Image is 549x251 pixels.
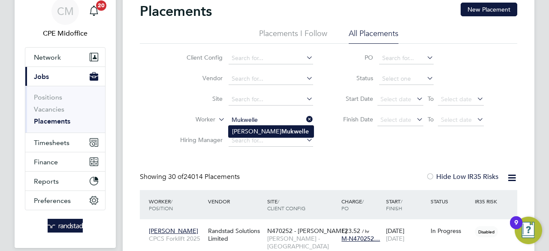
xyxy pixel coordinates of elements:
button: Reports [25,172,105,191]
span: CPCS Forklift 2025 [149,235,204,242]
input: Search for... [229,135,313,147]
span: To [425,93,436,104]
span: / Finish [386,198,402,212]
img: randstad-logo-retina.png [48,219,83,233]
button: Timesheets [25,133,105,152]
button: New Placement [461,3,517,16]
div: 9 [514,223,518,234]
span: £23.52 [341,227,360,235]
span: CM [57,6,74,17]
li: [PERSON_NAME] [229,126,314,137]
span: Disabled [475,226,498,237]
div: [DATE] [384,223,428,247]
span: 24014 Placements [168,172,240,181]
div: Showing [140,172,241,181]
span: Select date [441,116,472,124]
span: / PO [341,198,364,212]
button: Finance [25,152,105,171]
span: Reports [34,177,59,185]
input: Search for... [379,52,434,64]
span: N470252 - [PERSON_NAME] [267,227,347,235]
div: Randstad Solutions Limited [206,223,265,247]
span: Preferences [34,197,71,205]
li: Placements I Follow [259,28,327,44]
a: Positions [34,93,62,101]
input: Search for... [229,114,313,126]
div: Worker [147,194,206,216]
span: [DATE] [386,235,404,242]
span: Select date [441,95,472,103]
button: Jobs [25,67,105,86]
span: Finance [34,158,58,166]
div: Status [428,194,473,209]
span: Select date [380,116,411,124]
span: To [425,114,436,125]
label: Worker [166,115,215,124]
label: Start Date [335,95,373,103]
div: Vendor [206,194,265,209]
button: Preferences [25,191,105,210]
span: Jobs [34,73,49,81]
span: Select date [380,95,411,103]
label: PO [335,54,373,61]
span: Timesheets [34,139,69,147]
span: / Position [149,198,173,212]
a: Vacancies [34,105,64,113]
li: All Placements [349,28,398,44]
label: Vendor [173,74,223,82]
span: / hr [362,228,369,234]
span: [PERSON_NAME] - [GEOGRAPHIC_DATA] [267,235,337,250]
span: M-N470252… [341,235,380,242]
label: Site [173,95,223,103]
label: Client Config [173,54,223,61]
span: [PERSON_NAME] [149,227,198,235]
div: Start [384,194,428,216]
span: 30 of [168,172,184,181]
button: Network [25,48,105,67]
label: Hide Low IR35 Risks [426,172,498,181]
input: Search for... [229,73,313,85]
a: Placements [34,117,70,125]
label: Status [335,74,373,82]
button: Open Resource Center, 9 new notifications [515,217,542,244]
b: Mukwelle [281,128,309,135]
label: Hiring Manager [173,136,223,144]
span: CPE Midoffice [25,28,106,39]
label: Finish Date [335,115,373,123]
a: Go to home page [25,219,106,233]
span: / Client Config [267,198,305,212]
span: Network [34,53,61,61]
input: Select one [379,73,434,85]
div: Site [265,194,339,216]
span: 20 [96,0,106,11]
input: Search for... [229,52,313,64]
div: In Progress [431,227,471,235]
div: Jobs [25,86,105,133]
div: IR35 Risk [473,194,502,209]
div: Charge [339,194,384,216]
h2: Placements [140,3,212,20]
input: Search for... [229,94,313,106]
a: [PERSON_NAME]CPCS Forklift 2025Randstad Solutions LimitedN470252 - [PERSON_NAME][PERSON_NAME] - [... [147,222,517,230]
